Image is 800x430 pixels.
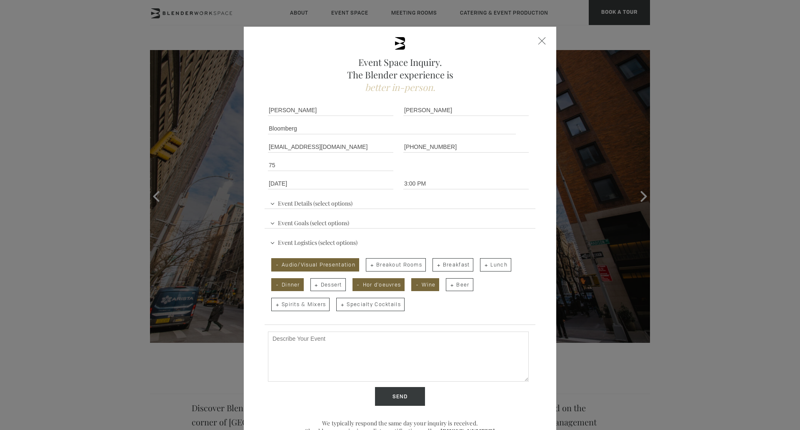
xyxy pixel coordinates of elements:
span: Breakout Rooms [366,258,426,272]
span: Lunch [480,258,511,272]
span: Dinner [271,278,304,292]
input: Event Date [268,178,393,189]
span: Audio/Visual Presentation [271,258,359,272]
span: Dessert [310,278,346,292]
input: Phone Number [403,141,529,153]
span: Specialty Cocktails [336,298,404,311]
span: Beer [446,278,473,292]
span: better in-person. [365,81,435,93]
input: Start Time [403,178,529,189]
input: Number of Attendees [268,159,393,171]
span: Wine [411,278,439,292]
input: Send [375,387,425,406]
span: Breakfast [432,258,474,272]
h2: Event Space Inquiry. The Blender experience is [265,56,535,93]
p: We typically respond the same day your inquiry is received. [265,419,535,427]
span: Spirits & Mixers [271,298,330,311]
span: Hor d'oeuvres [352,278,405,292]
input: Last Name [403,104,529,116]
input: First Name [268,104,393,116]
input: Email Address * [268,141,393,153]
span: Event Goals (select options) [268,216,351,228]
span: Event Details (select options) [268,196,355,209]
span: Event Logistics (select options) [268,235,360,248]
input: Company Name [268,123,516,134]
